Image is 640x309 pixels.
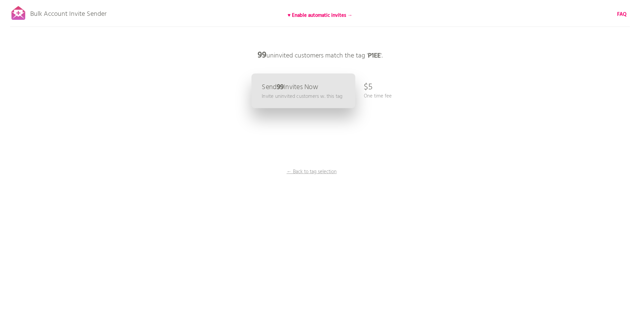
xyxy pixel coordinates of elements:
[262,84,318,91] p: Send Invites Now
[251,74,355,108] a: Send99Invites Now Invite uninvited customers w. this tag
[288,11,352,20] b: ♥ Enable automatic invites →
[276,82,284,93] b: 99
[617,11,627,18] a: FAQ
[287,168,337,176] p: ← Back to tag selection
[30,4,106,21] p: Bulk Account Invite Sender
[368,50,381,61] b: P1EE
[219,45,421,66] p: uninvited customers match the tag ' '.
[617,10,627,18] b: FAQ
[258,49,266,62] b: 99
[364,77,373,98] p: $5
[262,92,342,100] p: Invite uninvited customers w. this tag
[364,92,392,100] p: One time fee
